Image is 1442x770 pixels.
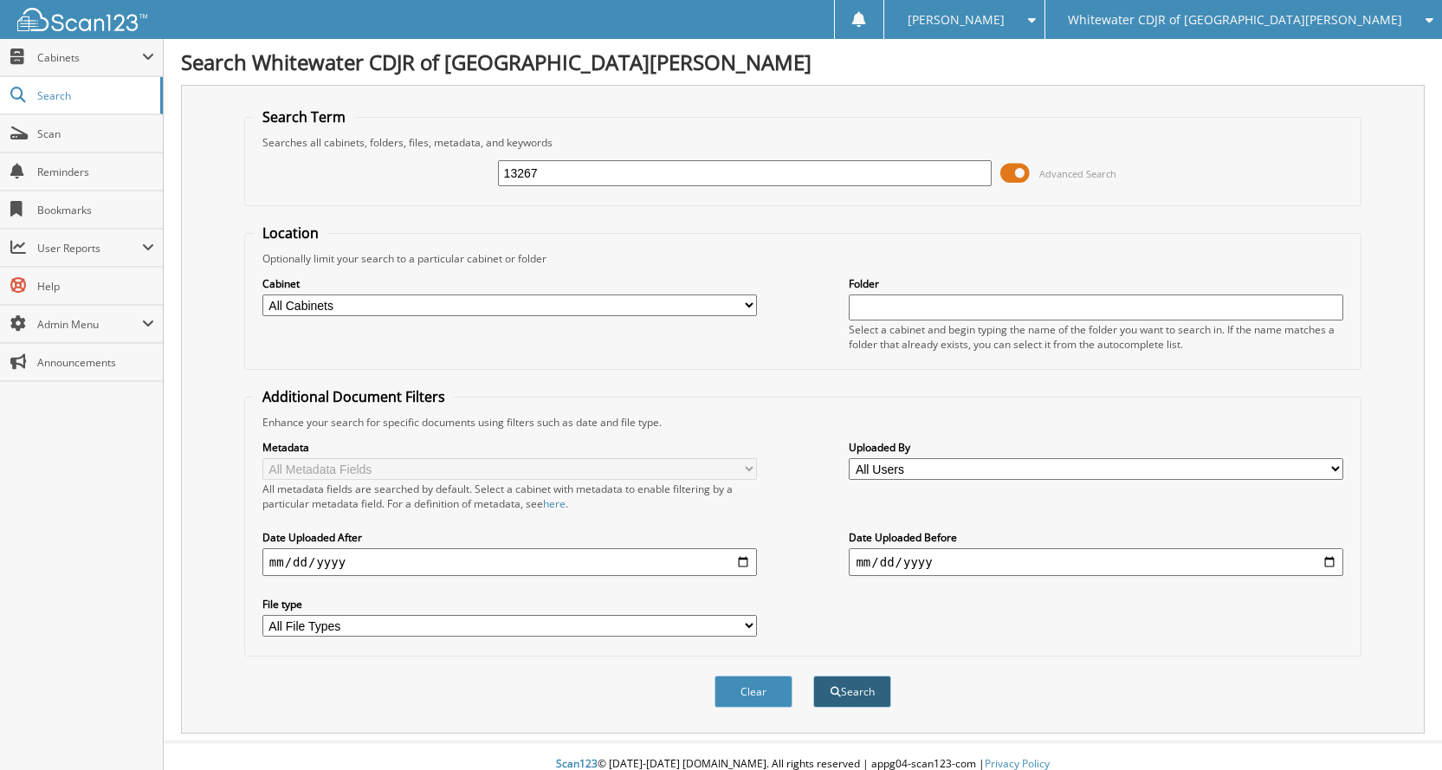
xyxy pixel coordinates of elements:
[262,530,757,545] label: Date Uploaded After
[1068,15,1402,25] span: Whitewater CDJR of [GEOGRAPHIC_DATA][PERSON_NAME]
[262,548,757,576] input: start
[181,48,1425,76] h1: Search Whitewater CDJR of [GEOGRAPHIC_DATA][PERSON_NAME]
[254,251,1352,266] div: Optionally limit your search to a particular cabinet or folder
[37,126,154,141] span: Scan
[262,440,757,455] label: Metadata
[849,276,1343,291] label: Folder
[37,279,154,294] span: Help
[1039,167,1116,180] span: Advanced Search
[37,203,154,217] span: Bookmarks
[254,107,354,126] legend: Search Term
[37,50,142,65] span: Cabinets
[262,276,757,291] label: Cabinet
[849,530,1343,545] label: Date Uploaded Before
[813,676,891,708] button: Search
[543,496,566,511] a: here
[37,355,154,370] span: Announcements
[37,317,142,332] span: Admin Menu
[254,415,1352,430] div: Enhance your search for specific documents using filters such as date and file type.
[37,165,154,179] span: Reminders
[908,15,1005,25] span: [PERSON_NAME]
[254,387,454,406] legend: Additional Document Filters
[37,88,152,103] span: Search
[262,597,757,611] label: File type
[715,676,792,708] button: Clear
[37,241,142,256] span: User Reports
[254,135,1352,150] div: Searches all cabinets, folders, files, metadata, and keywords
[262,482,757,511] div: All metadata fields are searched by default. Select a cabinet with metadata to enable filtering b...
[254,223,327,243] legend: Location
[849,548,1343,576] input: end
[849,440,1343,455] label: Uploaded By
[17,8,147,31] img: scan123-logo-white.svg
[849,322,1343,352] div: Select a cabinet and begin typing the name of the folder you want to search in. If the name match...
[1355,687,1442,770] iframe: Chat Widget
